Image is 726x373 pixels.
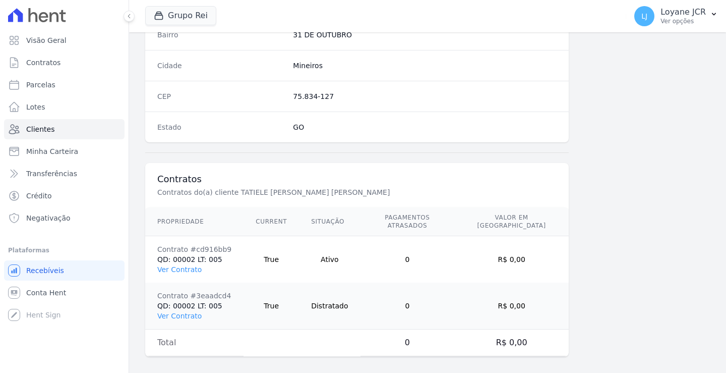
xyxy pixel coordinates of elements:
p: Loyane JCR [660,7,706,17]
a: Contratos [4,52,125,73]
dd: 31 DE OUTUBRO [293,30,557,40]
td: QD: 00002 LT: 005 [145,283,244,330]
span: Lotes [26,102,45,112]
button: LJ Loyane JCR Ver opções [626,2,726,30]
td: Total [145,330,244,356]
span: Clientes [26,124,54,134]
td: R$ 0,00 [454,330,569,356]
td: 0 [360,236,455,283]
div: Plataformas [8,244,120,256]
a: Minha Carteira [4,141,125,162]
td: True [244,283,299,330]
span: Contratos [26,58,60,68]
p: Ver opções [660,17,706,25]
a: Ver Contrato [157,312,202,320]
dd: 75.834-127 [293,91,557,101]
th: Propriedade [145,207,244,236]
h3: Contratos [157,173,557,185]
a: Ver Contrato [157,265,202,274]
dt: CEP [157,91,285,101]
td: Ativo [299,236,360,283]
a: Negativação [4,208,125,228]
a: Transferências [4,164,125,184]
span: Minha Carteira [26,146,78,156]
td: Distratado [299,283,360,330]
td: QD: 00002 LT: 005 [145,236,244,283]
td: R$ 0,00 [454,236,569,283]
dt: Bairro [157,30,285,40]
dt: Estado [157,122,285,132]
th: Situação [299,207,360,236]
p: Contratos do(a) cliente TATIELE [PERSON_NAME] [PERSON_NAME] [157,187,496,197]
span: Recebíveis [26,265,64,276]
a: Recebíveis [4,260,125,281]
a: Clientes [4,119,125,139]
span: Conta Hent [26,288,66,298]
a: Crédito [4,186,125,206]
a: Lotes [4,97,125,117]
span: Crédito [26,191,52,201]
span: Negativação [26,213,71,223]
dt: Cidade [157,61,285,71]
div: Contrato #3eaadcd4 [157,291,231,301]
th: Current [244,207,299,236]
a: Visão Geral [4,30,125,50]
span: Transferências [26,169,77,179]
td: R$ 0,00 [454,283,569,330]
a: Conta Hent [4,283,125,303]
span: Parcelas [26,80,55,90]
dd: GO [293,122,557,132]
td: 0 [360,330,455,356]
a: Parcelas [4,75,125,95]
span: Visão Geral [26,35,67,45]
button: Grupo Rei [145,6,216,25]
div: Contrato #cd916bb9 [157,244,231,254]
td: True [244,236,299,283]
td: 0 [360,283,455,330]
th: Pagamentos Atrasados [360,207,455,236]
span: LJ [641,13,647,20]
th: Valor em [GEOGRAPHIC_DATA] [454,207,569,236]
dd: Mineiros [293,61,557,71]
